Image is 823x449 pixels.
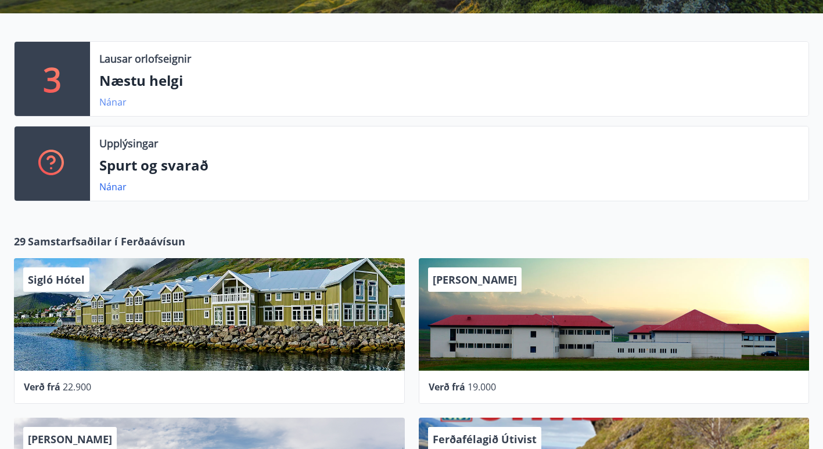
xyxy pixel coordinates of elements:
[28,234,185,249] span: Samstarfsaðilar í Ferðaávísun
[99,155,799,175] p: Spurt og svarað
[99,96,127,108] a: Nánar
[433,273,517,287] span: [PERSON_NAME]
[63,381,91,393] span: 22.900
[14,234,26,249] span: 29
[43,57,62,101] p: 3
[99,71,799,90] p: Næstu helgi
[468,381,496,393] span: 19.000
[429,381,465,393] span: Verð frá
[99,136,158,151] p: Upplýsingar
[99,51,191,66] p: Lausar orlofseignir
[433,432,537,446] span: Ferðafélagið Útivist
[24,381,60,393] span: Verð frá
[28,432,112,446] span: [PERSON_NAME]
[28,273,85,287] span: Sigló Hótel
[99,180,127,193] a: Nánar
